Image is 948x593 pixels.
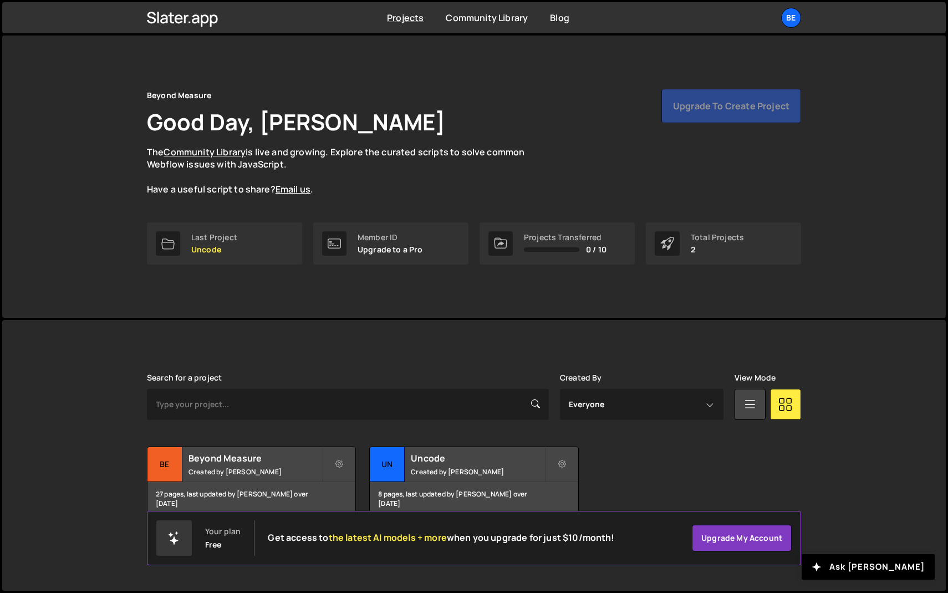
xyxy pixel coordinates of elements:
input: Type your project... [147,389,549,420]
a: Un Uncode Created by [PERSON_NAME] 8 pages, last updated by [PERSON_NAME] over [DATE] [369,447,578,516]
a: Community Library [446,12,528,24]
h2: Get access to when you upgrade for just $10/month! [268,533,614,543]
div: Your plan [205,527,241,536]
span: the latest AI models + more [329,531,447,544]
h1: Good Day, [PERSON_NAME] [147,107,445,137]
div: Be [147,447,182,482]
h2: Beyond Measure [188,452,322,464]
p: The is live and growing. Explore the curated scripts to solve common Webflow issues with JavaScri... [147,146,546,196]
label: Search for a project [147,373,222,382]
a: Upgrade my account [692,525,792,551]
a: Blog [550,12,569,24]
label: Created By [560,373,602,382]
a: Be [781,8,801,28]
p: Upgrade to a Pro [358,245,423,254]
div: Free [205,540,222,549]
small: Created by [PERSON_NAME] [188,467,322,477]
a: Projects [387,12,424,24]
span: 0 / 10 [586,245,606,254]
a: Community Library [164,146,246,158]
div: Last Project [191,233,237,242]
button: Ask [PERSON_NAME] [802,554,935,580]
div: Un [370,447,405,482]
h2: Uncode [411,452,544,464]
a: Be Beyond Measure Created by [PERSON_NAME] 27 pages, last updated by [PERSON_NAME] over [DATE] [147,447,356,516]
div: Member ID [358,233,423,242]
div: Beyond Measure [147,89,211,102]
small: Created by [PERSON_NAME] [411,467,544,477]
p: Uncode [191,245,237,254]
div: 8 pages, last updated by [PERSON_NAME] over [DATE] [370,482,578,515]
label: View Mode [735,373,776,382]
a: Email us [276,183,310,195]
div: Projects Transferred [524,233,606,242]
a: Last Project Uncode [147,222,302,265]
div: 27 pages, last updated by [PERSON_NAME] over [DATE] [147,482,355,515]
div: Total Projects [691,233,744,242]
p: 2 [691,245,744,254]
